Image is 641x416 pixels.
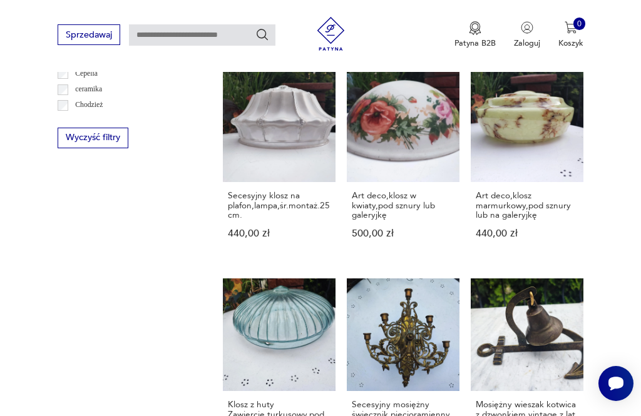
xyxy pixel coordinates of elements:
img: Ikona koszyka [565,21,577,34]
p: Ćmielów [75,115,102,128]
p: Cepelia [75,68,98,80]
p: Patyna B2B [454,38,496,49]
p: 440,00 zł [476,229,578,238]
p: 440,00 zł [228,229,331,238]
a: Art deco,klosz marmurkowy,pod sznury lub na galeryjkęArt deco,klosz marmurkowy,pod sznury lub na ... [471,69,583,260]
h3: Secesyjny klosz na plafon,lampa,śr.montaż.25 cm. [228,191,331,220]
button: 0Koszyk [558,21,583,49]
p: ceramika [75,83,102,96]
button: Patyna B2B [454,21,496,49]
p: Zaloguj [514,38,540,49]
button: Wyczyść filtry [58,128,128,148]
p: 500,00 zł [352,229,454,238]
a: Secesyjny klosz na plafon,lampa,śr.montaż.25 cm.Secesyjny klosz na plafon,lampa,śr.montaż.25 cm.4... [223,69,336,260]
button: Szukaj [255,28,269,41]
button: Sprzedawaj [58,24,120,45]
h3: Art deco,klosz marmurkowy,pod sznury lub na galeryjkę [476,191,578,220]
img: Ikonka użytkownika [521,21,533,34]
a: Art deco,klosz w kwiaty,pod sznury lub galeryjkęArt deco,klosz w kwiaty,pod sznury lub galeryjkę5... [347,69,459,260]
a: Sprzedawaj [58,32,120,39]
a: Ikona medaluPatyna B2B [454,21,496,49]
img: Ikona medalu [469,21,481,35]
p: Koszyk [558,38,583,49]
img: Patyna - sklep z meblami i dekoracjami vintage [310,17,352,51]
p: Chodzież [75,99,103,111]
h3: Art deco,klosz w kwiaty,pod sznury lub galeryjkę [352,191,454,220]
iframe: Smartsupp widget button [598,366,633,401]
div: 0 [573,18,586,30]
button: Zaloguj [514,21,540,49]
